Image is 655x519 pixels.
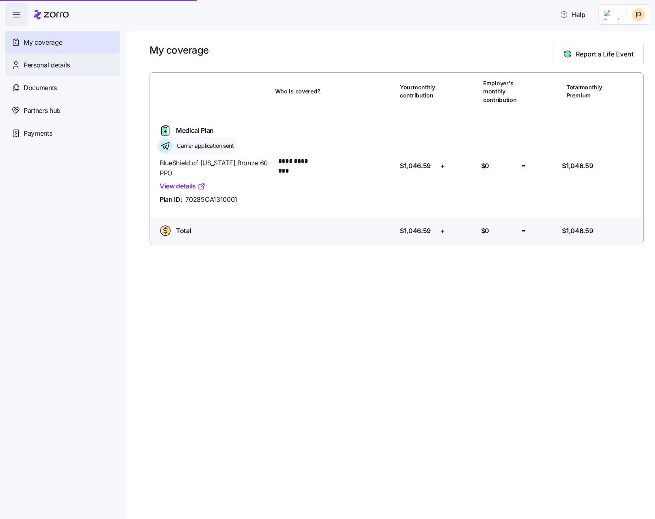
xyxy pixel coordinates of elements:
a: Personal details [5,54,120,76]
span: = [521,226,526,236]
span: Carrier application sent [174,142,234,150]
span: $0 [481,226,489,236]
a: View details [160,181,206,191]
span: Plan ID: [160,195,182,205]
a: My coverage [5,31,120,54]
span: $1,046.59 [400,226,431,236]
a: Payments [5,122,120,145]
a: Partners hub [5,99,120,122]
span: Your monthly contribution [400,83,435,100]
span: + [440,161,445,171]
span: Partners hub [24,106,61,116]
span: + [440,226,445,236]
span: Who is covered? [275,87,321,95]
span: $1,046.59 [400,161,431,171]
span: Help [560,10,586,19]
h1: My coverage [150,44,209,56]
span: $1,046.59 [562,161,593,171]
span: BlueShield of [US_STATE] , Bronze 60 PPO [160,158,269,178]
span: = [521,161,526,171]
span: My coverage [24,37,62,48]
span: $1,046.59 [562,226,593,236]
span: Personal details [24,60,70,70]
span: $0 [481,161,489,171]
span: Total monthly Premium [566,83,602,100]
span: Total [176,226,191,236]
img: 3ec5d2eed06be18bf036042d3b68a05a [632,8,645,21]
span: 70285CA1310001 [185,195,237,205]
span: Report a Life Event [576,49,633,59]
span: Documents [24,83,57,93]
span: Payments [24,128,52,138]
span: Employer's monthly contribution [483,79,518,104]
a: Documents [5,76,120,99]
button: Help [553,6,592,23]
button: Report a Life Event [553,44,644,64]
span: Medical Plan [176,125,214,136]
img: Employer logo [604,10,620,19]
